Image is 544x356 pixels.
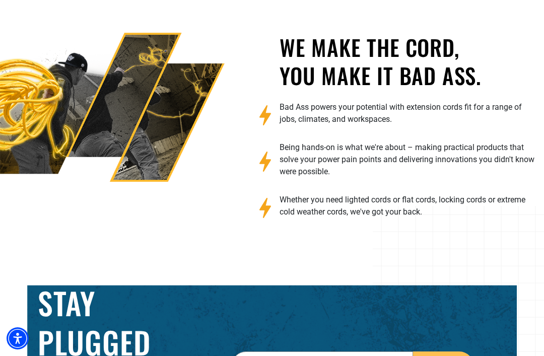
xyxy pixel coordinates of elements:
h2: We make the cord, you make it bad ass. [280,33,536,89]
div: Accessibility Menu [7,327,29,349]
li: Being hands-on is what we're about – making practical products that solve your power pain points ... [280,141,536,194]
li: Bad Ass powers your potential with extension cords fit for a range of jobs, climates, and workspa... [280,101,536,141]
li: Whether you need lighted cords or flat cords, locking cords or extreme cold weather cords, we've ... [280,194,536,234]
